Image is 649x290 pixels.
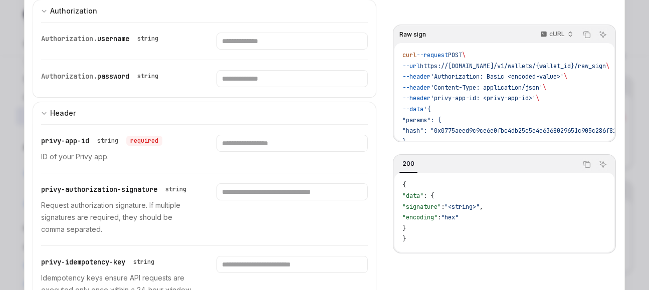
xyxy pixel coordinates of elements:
input: Enter username [217,33,368,50]
button: Copy the contents from the code block [580,158,593,171]
span: --header [402,94,430,102]
span: privy-authorization-signature [41,185,157,194]
span: \ [606,62,609,70]
p: ID of your Privy app. [41,151,192,163]
span: } [402,224,406,232]
div: privy-app-id [41,135,162,147]
button: Ask AI [596,158,609,171]
span: \ [564,73,567,81]
span: Raw sign [399,31,426,39]
span: --data [402,105,423,113]
span: POST [448,51,462,59]
span: Authorization. [41,34,97,43]
div: privy-authorization-signature [41,183,190,195]
span: "encoding" [402,213,438,221]
div: Authorization [50,5,97,17]
button: Ask AI [596,28,609,41]
div: Authorization.username [41,33,162,45]
div: privy-idempotency-key [41,256,158,268]
div: Header [50,107,76,119]
input: Enter privy-authorization-signature [217,183,368,200]
span: 'Content-Type: application/json' [430,84,543,92]
span: --header [402,73,430,81]
span: "hex" [441,213,459,221]
input: Enter privy-idempotency-key [217,256,368,273]
span: : [441,203,445,211]
span: } [402,138,406,146]
span: Authorization. [41,72,97,81]
input: Enter privy-app-id [217,135,368,152]
span: "data" [402,192,423,200]
span: curl [402,51,416,59]
input: Enter password [217,70,368,87]
span: } [402,235,406,243]
span: : [438,213,441,221]
p: cURL [549,30,565,38]
span: privy-idempotency-key [41,257,125,266]
span: "signature" [402,203,441,211]
span: , [480,203,483,211]
div: required [126,136,162,146]
span: "params": { [402,116,441,124]
span: username [97,34,129,43]
span: --url [402,62,420,70]
span: "<string>" [445,203,480,211]
span: { [402,181,406,189]
span: https://[DOMAIN_NAME]/v1/wallets/{wallet_id}/raw_sign [420,62,606,70]
span: \ [462,51,466,59]
div: 200 [399,158,417,170]
div: Authorization.password [41,70,162,82]
span: 'Authorization: Basic <encoded-value>' [430,73,564,81]
span: '{ [423,105,430,113]
span: : { [423,192,434,200]
button: Expand input section [33,102,376,124]
span: --request [416,51,448,59]
span: --header [402,84,430,92]
p: Request authorization signature. If multiple signatures are required, they should be comma separa... [41,199,192,235]
span: privy-app-id [41,136,89,145]
span: 'privy-app-id: <privy-app-id>' [430,94,536,102]
span: \ [536,94,539,102]
span: password [97,72,129,81]
span: \ [543,84,546,92]
button: cURL [535,26,577,43]
button: Copy the contents from the code block [580,28,593,41]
